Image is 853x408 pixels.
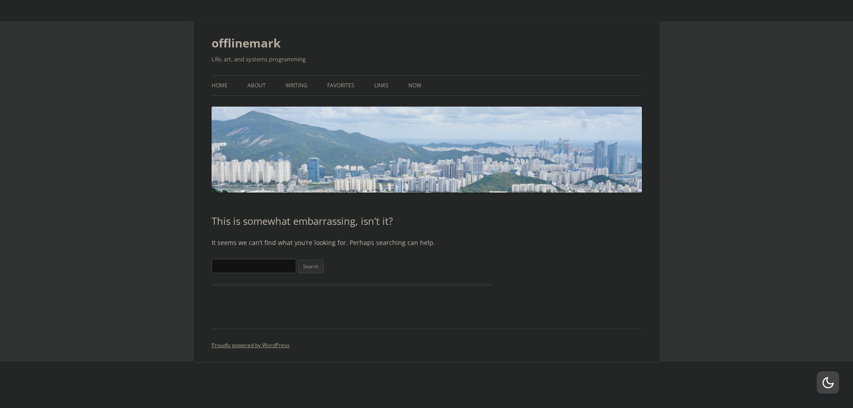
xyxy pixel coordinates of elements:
[286,76,307,95] a: Writing
[247,76,266,95] a: About
[212,107,642,193] img: offlinemark
[212,76,228,95] a: Home
[212,32,281,54] a: offlinemark
[212,341,290,349] a: Proudly powered by WordPress
[408,76,421,95] a: Now
[374,76,389,95] a: Links
[212,237,492,248] p: It seems we can’t find what you’re looking for. Perhaps searching can help.
[298,260,324,273] input: Search
[327,76,355,95] a: Favorites
[212,54,642,64] h2: Life, art, and systems programming
[212,215,492,227] h1: This is somewhat embarrassing, isn’t it?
